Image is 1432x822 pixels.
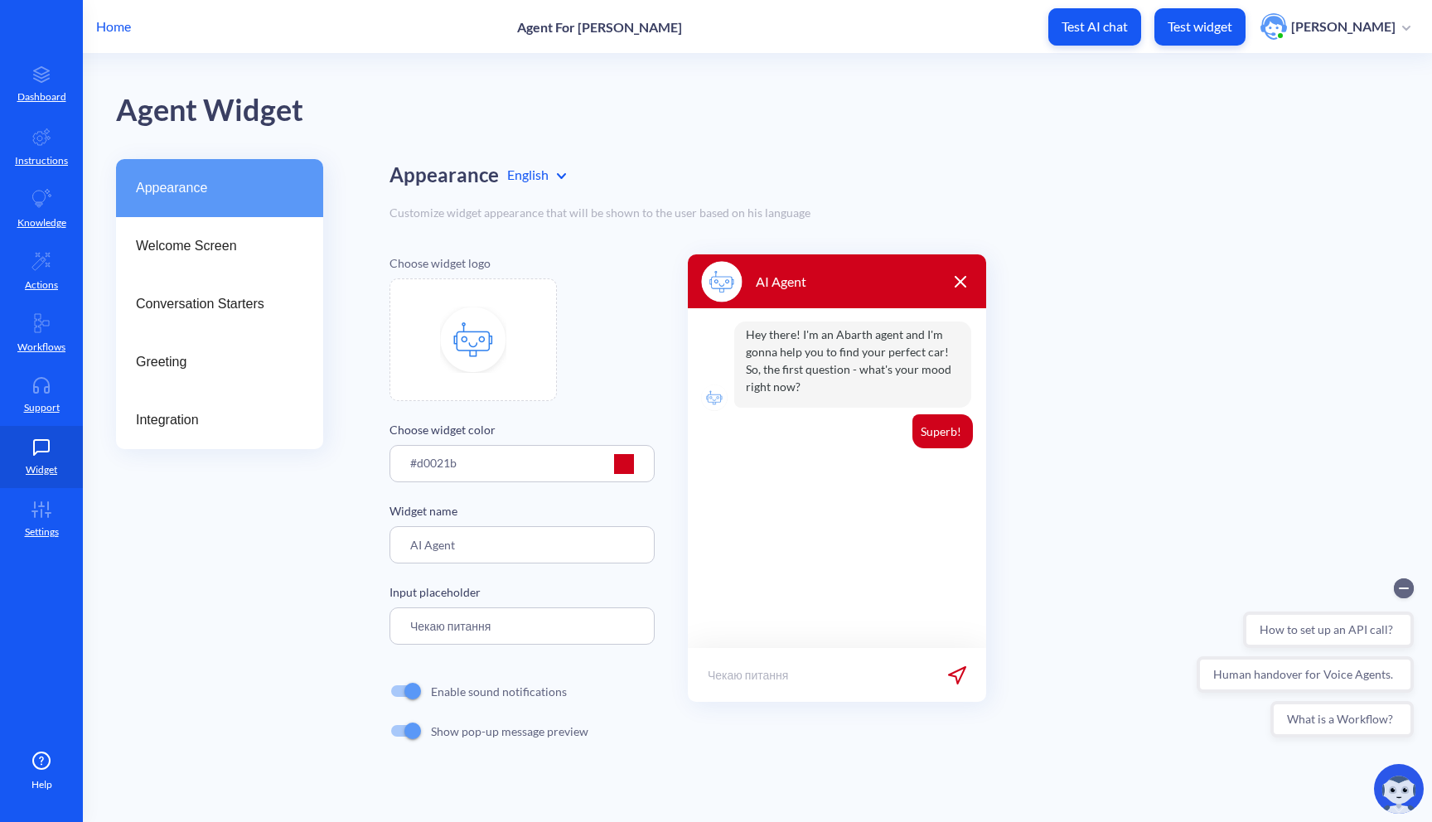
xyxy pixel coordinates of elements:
p: [PERSON_NAME] [1291,17,1396,36]
img: user photo [1260,13,1287,40]
img: logo [701,384,728,411]
input: Write your reply [389,607,655,645]
p: Test widget [1168,18,1232,35]
img: file [440,307,506,373]
p: Actions [25,278,58,293]
span: Help [31,777,52,792]
div: Agent Widget [116,87,1432,134]
h2: Appearance [389,163,499,187]
span: Conversation Starters [136,294,290,314]
p: Settings [25,525,59,539]
a: Welcome Screen [116,217,323,275]
p: Choose widget color [389,421,655,438]
p: Enable sound notifications [431,683,567,700]
img: logo [701,261,743,302]
a: Integration [116,391,323,449]
button: How to set up an API call? [52,43,223,80]
button: Collapse conversation starters [203,10,223,30]
span: Greeting [136,352,290,372]
button: user photo[PERSON_NAME] [1252,12,1419,41]
p: Choose widget logo [389,254,655,272]
a: Greeting [116,333,323,391]
p: Widget name [389,502,655,520]
img: copilot-icon.svg [1374,764,1424,814]
button: Human handover for Voice Agents. [6,88,223,124]
p: Dashboard [17,89,66,104]
p: AI Agent [756,272,806,292]
button: Test widget [1154,8,1246,46]
p: Чекаю питання [708,666,788,684]
a: Conversation Starters [116,275,323,333]
p: Show pop-up message preview [431,723,588,740]
div: English [507,165,566,185]
span: Appearance [136,178,290,198]
span: Integration [136,410,290,430]
p: Hey there! I'm an Abarth agent and I'm gonna help you to find your perfect car! So, the first que... [734,322,971,408]
p: Workflows [17,340,65,355]
p: #d0021b [410,454,457,471]
a: Appearance [116,159,323,217]
p: Support [24,400,60,415]
button: Test AI chat [1048,8,1141,46]
p: Widget [26,462,57,477]
button: What is a Workflow? [80,133,223,169]
p: Test AI chat [1062,18,1128,35]
p: Instructions [15,153,68,168]
p: Superb! [912,414,973,448]
p: Agent For [PERSON_NAME] [517,19,682,35]
p: Home [96,17,131,36]
p: Knowledge [17,215,66,230]
span: Welcome Screen [136,236,290,256]
input: Agent [389,526,655,563]
p: Input placeholder [389,583,655,601]
div: Customize widget appearance that will be shown to the user based on his language [389,204,1399,221]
